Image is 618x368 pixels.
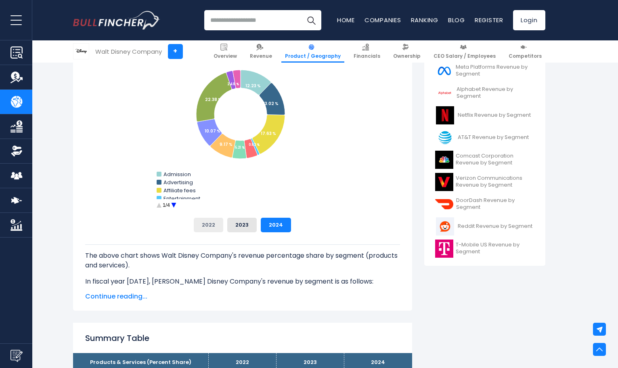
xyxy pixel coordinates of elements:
img: Ownership [10,145,23,157]
a: Login [513,10,545,30]
a: Companies [365,16,401,24]
a: Netflix Revenue by Segment [430,104,539,126]
button: 2023 [227,218,257,232]
svg: Walt Disney Company's Revenue Share by Segment [85,50,400,211]
a: CEO Salary / Employees [430,40,499,63]
tspan: 17.63 % [261,130,276,137]
tspan: 2.48 % [227,82,239,86]
span: Comcast Corporation Revenue by Segment [456,153,534,166]
span: Financials [354,53,380,59]
tspan: 12.23 % [245,83,261,89]
a: Ranking [411,16,438,24]
span: Netflix Revenue by Segment [458,112,531,119]
a: Register [475,16,503,24]
span: Continue reading... [85,292,400,301]
span: Overview [214,53,237,59]
img: GOOGL logo [435,84,454,102]
a: Revenue [246,40,276,63]
p: In fiscal year [DATE], [PERSON_NAME] Disney Company's revenue by segment is as follows: [85,277,400,286]
a: T-Mobile US Revenue by Segment [430,238,539,260]
span: Revenue [250,53,272,59]
p: The above chart shows Walt Disney Company's revenue percentage share by segment (products and ser... [85,251,400,270]
a: Meta Platforms Revenue by Segment [430,60,539,82]
img: TMUS logo [435,240,453,258]
span: Ownership [393,53,421,59]
div: Walt Disney Company [95,47,162,56]
a: Verizon Communications Revenue by Segment [430,171,539,193]
a: AT&T Revenue by Segment [430,126,539,149]
tspan: 5.21 % [235,145,245,150]
button: 2024 [261,218,291,232]
tspan: 9.17 % [220,141,233,147]
a: DoorDash Revenue by Segment [430,193,539,215]
span: Verizon Communications Revenue by Segment [456,175,534,189]
a: + [168,44,183,59]
span: Competitors [509,53,542,59]
img: T logo [435,128,455,147]
text: 1/4 [163,202,170,208]
tspan: 0.82 % [249,143,260,147]
span: Alphabet Revenue by Segment [457,86,534,100]
tspan: 10.07 % [205,128,220,134]
a: Product / Geography [281,40,344,63]
a: Financials [350,40,384,63]
img: DASH logo [435,195,454,213]
a: Blog [448,16,465,24]
img: DIS logo [73,44,89,59]
span: Reddit Revenue by Segment [458,223,532,230]
span: CEO Salary / Employees [434,53,496,59]
a: Home [337,16,355,24]
a: Overview [210,40,241,63]
span: Meta Platforms Revenue by Segment [456,64,534,78]
span: DoorDash Revenue by Segment [456,197,534,211]
a: Alphabet Revenue by Segment [430,82,539,104]
text: Affiliate fees [163,187,196,194]
tspan: 13.02 % [263,101,279,107]
text: Entertainment [163,195,200,202]
button: 2022 [194,218,223,232]
text: Advertising [163,179,193,186]
tspan: 22.38 % [205,97,222,103]
a: Go to homepage [73,11,160,29]
span: T-Mobile US Revenue by Segment [456,242,534,255]
a: Comcast Corporation Revenue by Segment [430,149,539,171]
img: VZ logo [435,173,453,191]
img: RDDT logo [435,217,455,236]
a: Ownership [390,40,424,63]
a: Competitors [505,40,545,63]
text: Admission [163,170,191,178]
img: NFLX logo [435,106,455,124]
img: CMCSA logo [435,151,453,169]
button: Search [301,10,321,30]
span: Product / Geography [285,53,341,59]
h2: Summary Table [85,332,400,344]
a: Reddit Revenue by Segment [430,215,539,238]
img: Bullfincher logo [73,11,160,29]
img: META logo [435,62,453,80]
span: AT&T Revenue by Segment [458,134,529,141]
